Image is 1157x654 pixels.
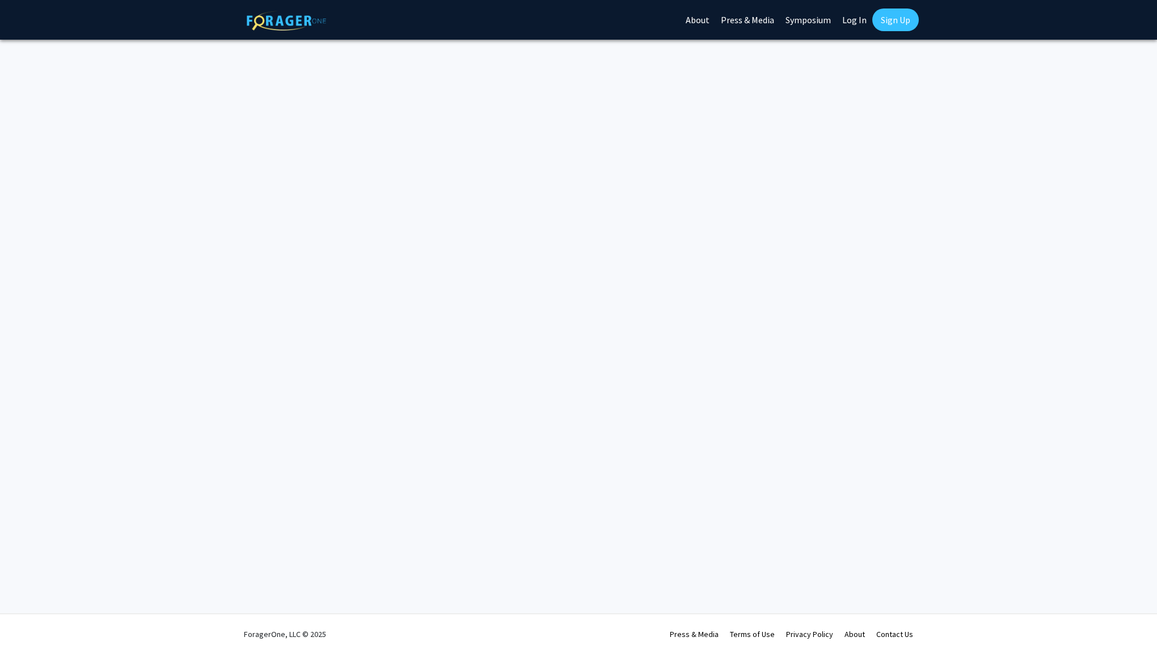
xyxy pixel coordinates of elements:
[786,629,833,639] a: Privacy Policy
[244,614,326,654] div: ForagerOne, LLC © 2025
[872,9,919,31] a: Sign Up
[876,629,913,639] a: Contact Us
[730,629,775,639] a: Terms of Use
[844,629,865,639] a: About
[247,11,326,31] img: ForagerOne Logo
[670,629,719,639] a: Press & Media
